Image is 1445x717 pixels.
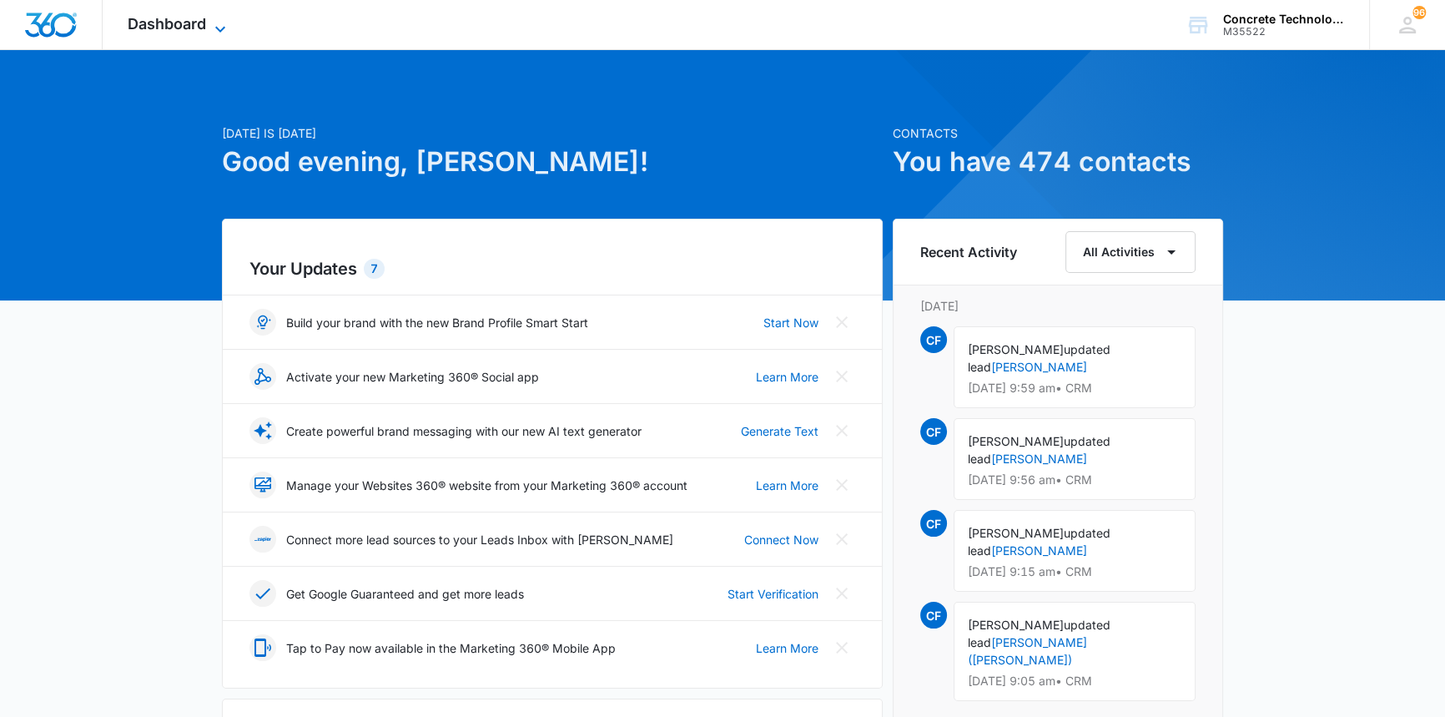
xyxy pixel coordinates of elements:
p: Contacts [893,124,1223,142]
p: Tap to Pay now available in the Marketing 360® Mobile App [286,639,616,657]
a: Start Verification [728,585,818,603]
a: [PERSON_NAME] [991,452,1087,466]
div: account name [1223,13,1345,26]
p: Create powerful brand messaging with our new AI text generator [286,422,642,440]
button: Close [828,363,855,390]
button: Close [828,472,855,498]
div: 7 [364,259,385,279]
p: Get Google Guaranteed and get more leads [286,585,524,603]
a: Learn More [756,368,818,386]
p: [DATE] 9:59 am • CRM [968,382,1181,394]
a: Generate Text [741,422,818,440]
p: Connect more lead sources to your Leads Inbox with [PERSON_NAME] [286,531,673,548]
button: Close [828,309,855,336]
p: [DATE] is [DATE] [222,124,883,142]
a: Connect Now [744,531,818,548]
div: notifications count [1412,6,1426,19]
span: [PERSON_NAME] [968,618,1064,632]
span: 96 [1412,6,1426,19]
p: [DATE] [920,297,1196,315]
a: [PERSON_NAME] [991,543,1087,558]
span: [PERSON_NAME] [968,526,1064,540]
a: Start Now [763,314,818,331]
h1: You have 474 contacts [893,142,1223,182]
span: Dashboard [128,15,206,33]
a: Learn More [756,639,818,657]
span: CF [920,602,947,629]
h6: Recent Activity [920,242,1017,262]
button: Close [828,634,855,661]
button: All Activities [1065,231,1196,273]
button: Close [828,526,855,553]
h2: Your Updates [249,256,855,281]
div: account id [1223,26,1345,38]
span: [PERSON_NAME] [968,434,1064,448]
p: Activate your new Marketing 360® Social app [286,368,539,386]
span: [PERSON_NAME] [968,342,1064,356]
h1: Good evening, [PERSON_NAME]! [222,142,883,182]
p: Manage your Websites 360® website from your Marketing 360® account [286,477,687,494]
p: [DATE] 9:05 am • CRM [968,675,1181,687]
button: Close [828,417,855,444]
span: CF [920,510,947,537]
a: [PERSON_NAME] ([PERSON_NAME]) [968,635,1087,667]
p: Build your brand with the new Brand Profile Smart Start [286,314,588,331]
a: [PERSON_NAME] [991,360,1087,374]
p: [DATE] 9:15 am • CRM [968,566,1181,578]
button: Close [828,580,855,607]
span: CF [920,326,947,353]
p: [DATE] 9:56 am • CRM [968,474,1181,486]
a: Learn More [756,477,818,494]
span: CF [920,418,947,445]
